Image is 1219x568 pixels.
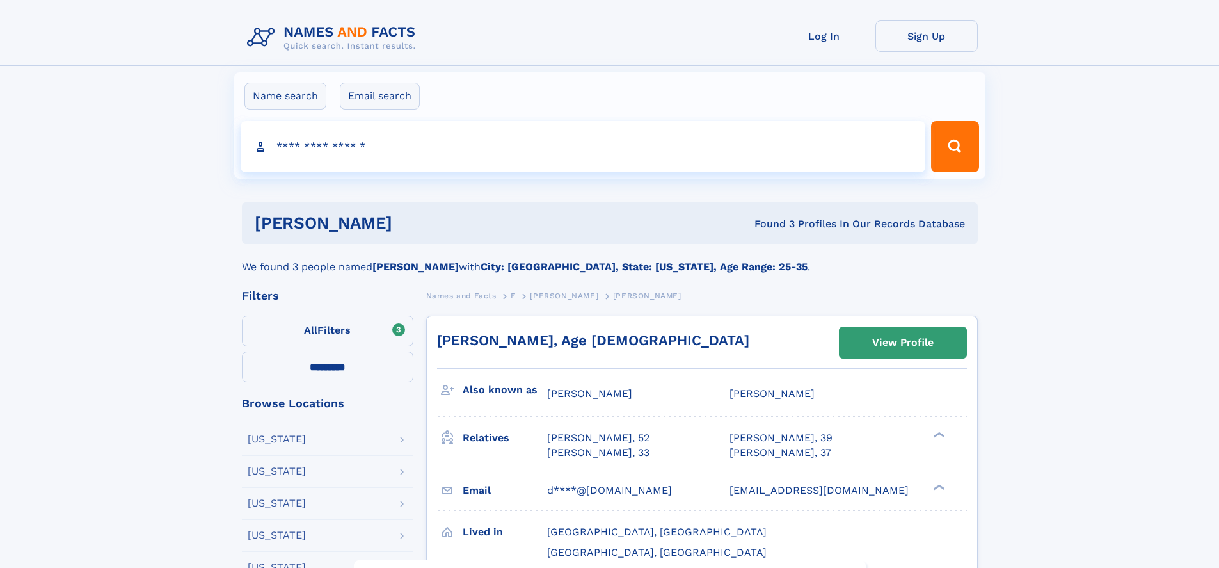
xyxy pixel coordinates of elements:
[244,83,326,110] label: Name search
[547,431,649,445] a: [PERSON_NAME], 52
[463,480,547,501] h3: Email
[875,20,978,52] a: Sign Up
[372,261,459,273] b: [PERSON_NAME]
[872,328,934,357] div: View Profile
[729,484,909,496] span: [EMAIL_ADDRESS][DOMAIN_NAME]
[304,324,317,336] span: All
[511,288,516,304] a: F
[547,546,767,558] span: [GEOGRAPHIC_DATA], [GEOGRAPHIC_DATA]
[255,215,573,231] h1: [PERSON_NAME]
[242,244,978,275] div: We found 3 people named with .
[242,316,413,346] label: Filters
[613,291,681,300] span: [PERSON_NAME]
[463,521,547,543] h3: Lived in
[840,327,966,358] a: View Profile
[463,379,547,401] h3: Also known as
[729,446,831,460] a: [PERSON_NAME], 37
[437,332,749,348] a: [PERSON_NAME], Age [DEMOGRAPHIC_DATA]
[930,483,946,491] div: ❯
[426,288,497,304] a: Names and Facts
[547,446,649,460] a: [PERSON_NAME], 33
[248,434,306,444] div: [US_STATE]
[729,431,833,445] a: [PERSON_NAME], 39
[729,387,815,400] span: [PERSON_NAME]
[773,20,875,52] a: Log In
[511,291,516,300] span: F
[248,466,306,476] div: [US_STATE]
[530,288,598,304] a: [PERSON_NAME]
[242,20,426,55] img: Logo Names and Facts
[242,290,413,302] div: Filters
[340,83,420,110] label: Email search
[248,530,306,540] div: [US_STATE]
[242,398,413,409] div: Browse Locations
[547,526,767,538] span: [GEOGRAPHIC_DATA], [GEOGRAPHIC_DATA]
[481,261,808,273] b: City: [GEOGRAPHIC_DATA], State: [US_STATE], Age Range: 25-35
[547,387,632,400] span: [PERSON_NAME]
[931,121,978,172] button: Search Button
[930,431,946,439] div: ❯
[241,121,926,172] input: search input
[530,291,598,300] span: [PERSON_NAME]
[573,217,965,231] div: Found 3 Profiles In Our Records Database
[248,498,306,508] div: [US_STATE]
[463,427,547,449] h3: Relatives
